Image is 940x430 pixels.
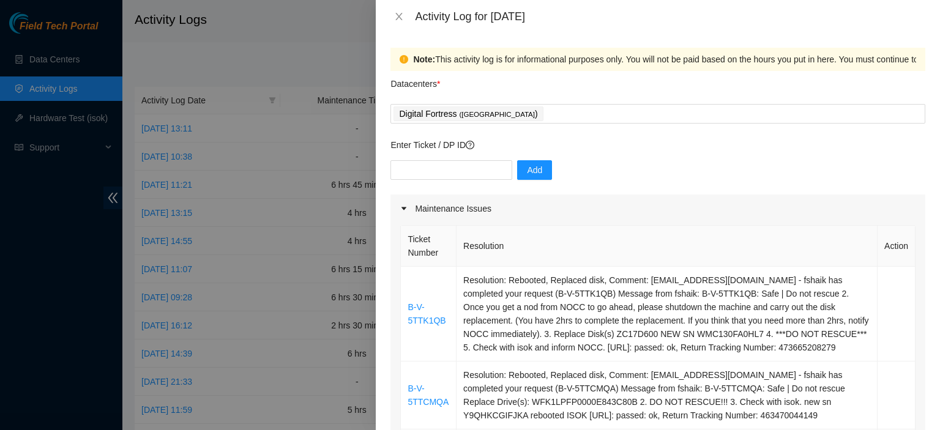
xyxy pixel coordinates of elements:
[457,226,878,267] th: Resolution
[459,111,535,118] span: ( [GEOGRAPHIC_DATA]
[457,361,878,429] td: Resolution: Rebooted, Replaced disk, Comment: [EMAIL_ADDRESS][DOMAIN_NAME] - fshaik has completed...
[413,53,435,66] strong: Note:
[457,267,878,361] td: Resolution: Rebooted, Replaced disk, Comment: [EMAIL_ADDRESS][DOMAIN_NAME] - fshaik has completed...
[394,12,404,21] span: close
[401,226,457,267] th: Ticket Number
[527,163,542,177] span: Add
[408,384,449,407] a: B-V-5TTCMQA
[390,195,925,223] div: Maintenance Issues
[408,302,446,325] a: B-V-5TTK1QB
[390,138,925,152] p: Enter Ticket / DP ID
[466,141,474,149] span: question-circle
[400,55,408,64] span: exclamation-circle
[390,71,440,91] p: Datacenters
[878,226,916,267] th: Action
[415,10,925,23] div: Activity Log for [DATE]
[390,11,408,23] button: Close
[399,107,537,121] p: Digital Fortress )
[517,160,552,180] button: Add
[400,205,408,212] span: caret-right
